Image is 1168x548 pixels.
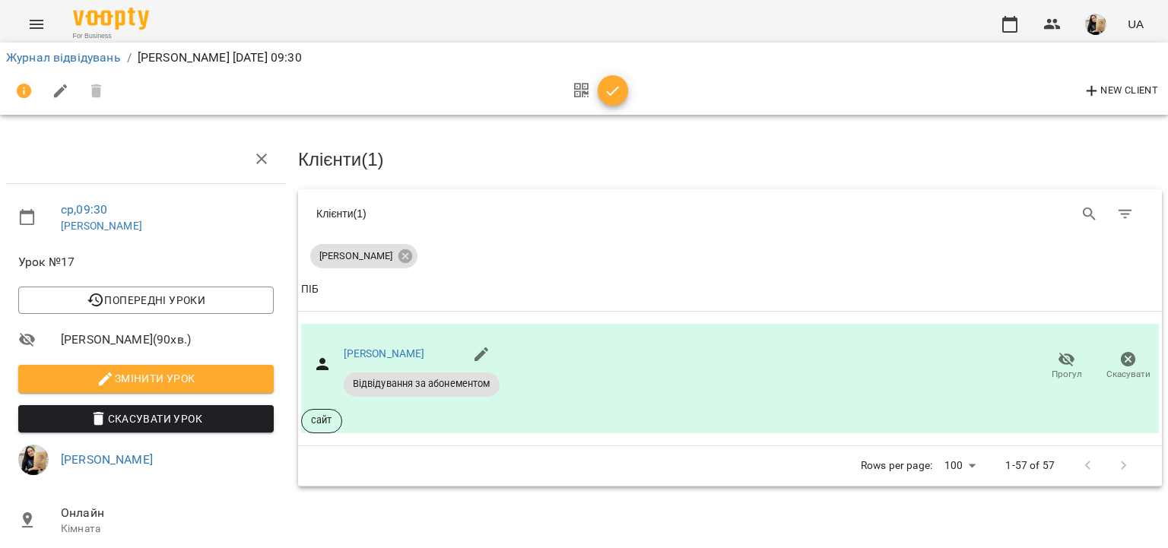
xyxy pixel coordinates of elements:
[938,455,981,477] div: 100
[1083,82,1158,100] span: New Client
[1071,196,1108,233] button: Search
[6,50,121,65] a: Журнал відвідувань
[1085,14,1106,35] img: e5f873b026a3950b3a8d4ef01e3c1baa.jpeg
[138,49,302,67] p: [PERSON_NAME] [DATE] 09:30
[310,244,417,268] div: [PERSON_NAME]
[301,280,319,299] div: Sort
[1107,196,1144,233] button: Фільтр
[1005,458,1054,474] p: 1-57 of 57
[30,291,262,309] span: Попередні уроки
[1122,10,1150,38] button: UA
[30,369,262,388] span: Змінити урок
[301,280,1159,299] span: ПІБ
[861,458,932,474] p: Rows per page:
[6,49,1162,67] nav: breadcrumb
[18,365,274,392] button: Змінити урок
[302,413,341,427] span: сайт
[298,150,1162,169] h3: Клієнти ( 1 )
[61,202,107,217] a: ср , 09:30
[298,189,1162,238] div: Table Toolbar
[18,445,49,475] img: e5f873b026a3950b3a8d4ef01e3c1baa.jpeg
[18,253,274,271] span: Урок №17
[1079,79,1162,103] button: New Client
[344,377,500,391] span: Відвідування за абонементом
[73,31,149,41] span: For Business
[344,347,425,360] a: [PERSON_NAME]
[301,280,319,299] div: ПІБ
[1128,16,1144,32] span: UA
[61,452,153,467] a: [PERSON_NAME]
[127,49,132,67] li: /
[1106,368,1151,381] span: Скасувати
[30,410,262,428] span: Скасувати Урок
[61,331,274,349] span: [PERSON_NAME] ( 90 хв. )
[61,220,142,232] a: [PERSON_NAME]
[310,249,401,263] span: [PERSON_NAME]
[316,206,719,221] div: Клієнти ( 1 )
[18,287,274,314] button: Попередні уроки
[61,521,274,537] p: Кімната
[1052,368,1082,381] span: Прогул
[73,8,149,30] img: Voopty Logo
[1036,345,1097,388] button: Прогул
[18,405,274,432] button: Скасувати Урок
[61,504,274,522] span: Онлайн
[18,6,55,43] button: Menu
[1097,345,1159,388] button: Скасувати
